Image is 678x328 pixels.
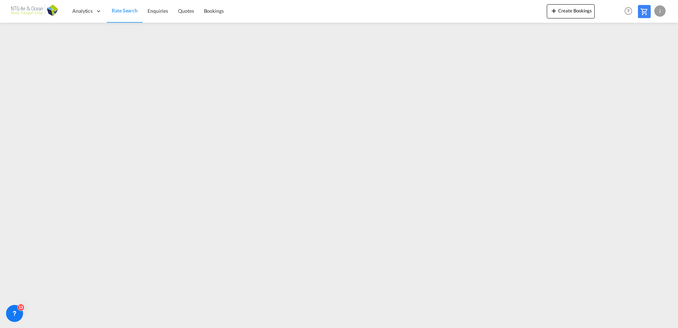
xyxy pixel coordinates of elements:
[178,8,194,14] span: Quotes
[72,7,93,15] span: Analytics
[547,4,595,18] button: icon-plus 400-fgCreate Bookings
[654,5,666,17] div: J
[622,5,634,17] span: Help
[11,3,59,19] img: af31b1c0b01f11ecbc353f8e72265e29.png
[148,8,168,14] span: Enquiries
[622,5,638,18] div: Help
[550,6,558,15] md-icon: icon-plus 400-fg
[204,8,224,14] span: Bookings
[112,7,138,13] span: Rate Search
